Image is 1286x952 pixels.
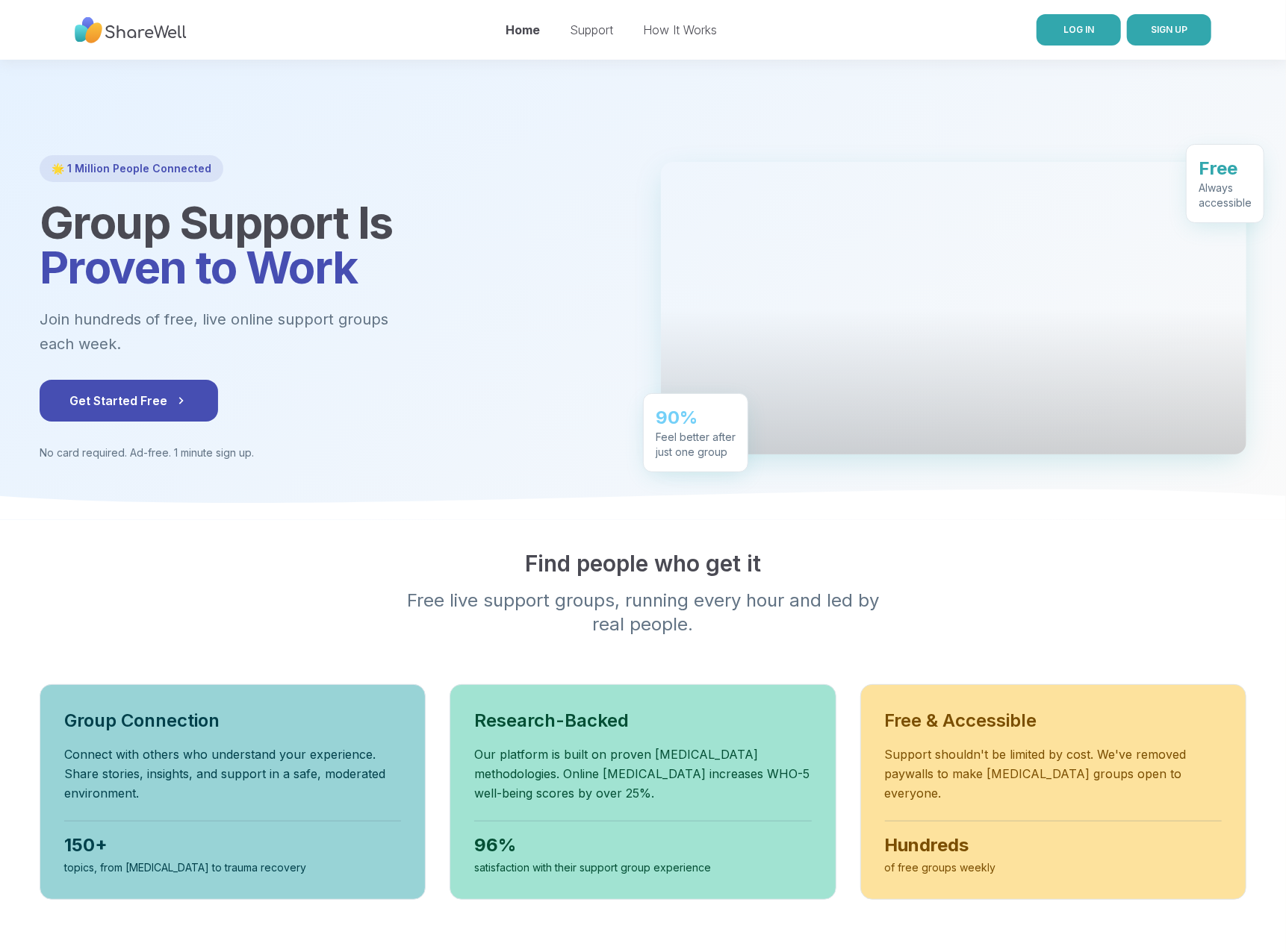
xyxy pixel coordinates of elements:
[75,10,187,51] img: ShareWell Nav Logo
[40,240,358,294] span: Proven to Work
[644,22,718,37] a: How It Works
[356,589,930,636] p: Free live support groups, running every hour and led by real people.
[506,22,541,37] a: Home
[1127,14,1211,46] button: SIGN UP
[69,392,188,410] span: Get Started Free
[885,860,1222,875] div: of free groups weekly
[1199,157,1252,181] div: Free
[40,445,625,460] p: No card required. Ad-free. 1 minute sign up.
[885,833,1222,857] div: Hundreds
[571,22,614,37] a: Support
[656,406,736,430] div: 90%
[64,860,401,875] div: topics, from [MEDICAL_DATA] to trauma recovery
[1151,24,1187,35] span: SIGN UP
[40,155,223,182] div: 🌟 1 Million People Connected
[885,745,1222,803] p: Support shouldn't be limited by cost. We've removed paywalls to make [MEDICAL_DATA] groups open t...
[885,709,1222,733] h3: Free & Accessible
[40,200,625,289] h1: Group Support Is
[474,709,811,733] h3: Research-Backed
[474,745,811,803] p: Our platform is built on proven [MEDICAL_DATA] methodologies. Online [MEDICAL_DATA] increases WHO...
[64,709,401,733] h3: Group Connection
[474,833,811,857] div: 96%
[40,550,1246,577] h2: Find people who get it
[1063,24,1094,35] span: LOG IN
[474,860,811,875] div: satisfaction with their support group experience
[1199,181,1252,210] div: Always accessible
[40,380,218,422] button: Get Started Free
[1037,14,1121,46] a: LOG IN
[64,833,401,857] div: 150+
[64,745,401,803] p: Connect with others who understand your experience. Share stories, insights, and support in a saf...
[40,307,470,356] p: Join hundreds of free, live online support groups each week.
[656,430,736,460] div: Feel better after just one group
